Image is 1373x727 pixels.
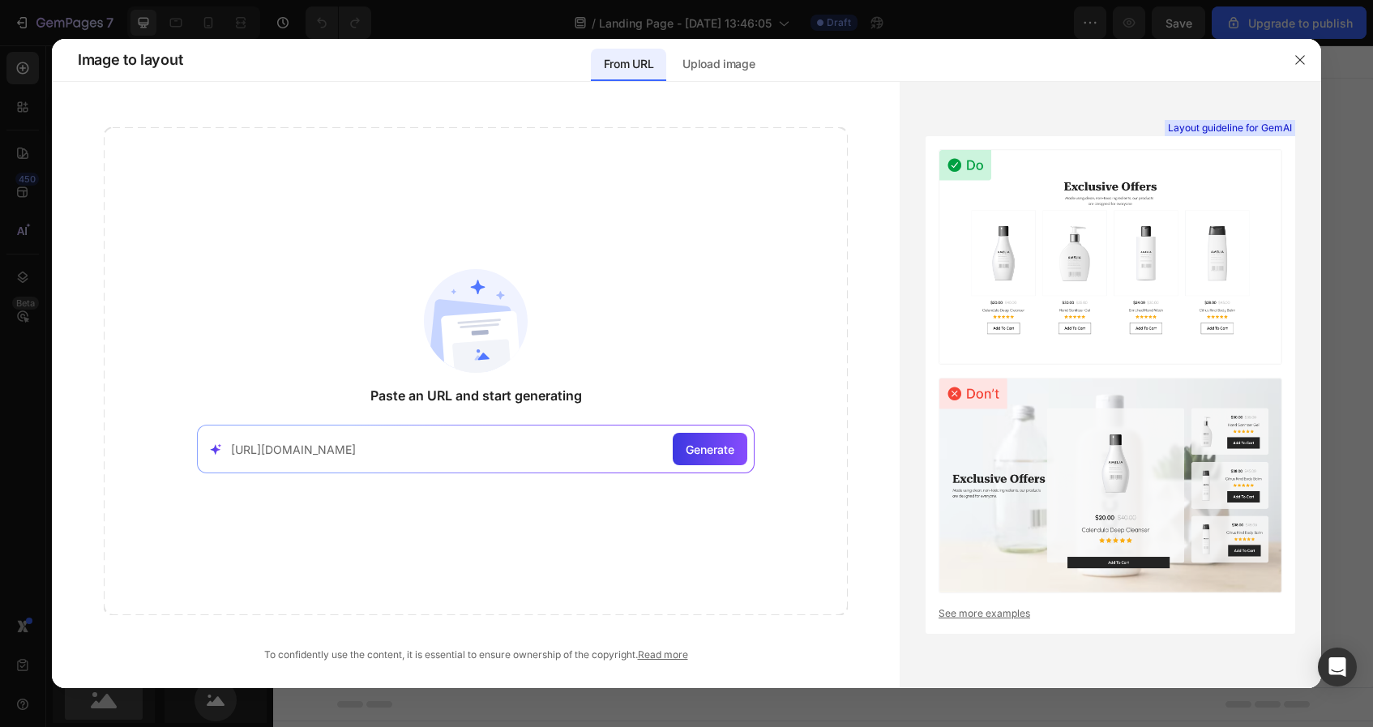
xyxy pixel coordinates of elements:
[452,345,648,365] div: Start with Sections from sidebar
[1168,121,1292,135] span: Layout guideline for GemAI
[638,648,688,661] a: Read more
[433,378,544,410] button: Add sections
[370,386,582,405] span: Paste an URL and start generating
[231,441,667,458] input: Paste your link here
[686,441,734,458] span: Generate
[939,606,1282,621] a: See more examples
[604,54,653,74] p: From URL
[554,378,668,410] button: Add elements
[441,468,659,481] div: Start with Generating from URL or image
[1318,648,1357,686] div: Open Intercom Messenger
[682,54,755,74] p: Upload image
[104,648,848,662] div: To confidently use the content, it is essential to ensure ownership of the copyright.
[78,50,182,70] span: Image to layout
